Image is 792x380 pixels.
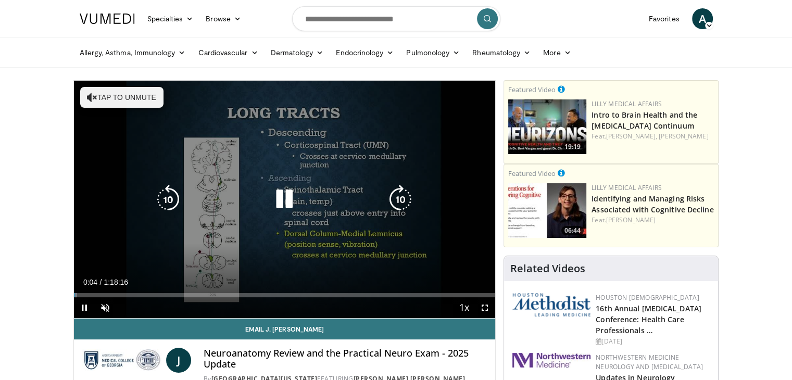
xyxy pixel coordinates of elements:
[508,99,586,154] a: 19:19
[199,8,247,29] a: Browse
[83,278,97,286] span: 0:04
[596,293,699,302] a: Houston [DEMOGRAPHIC_DATA]
[512,353,590,368] img: 2a462fb6-9365-492a-ac79-3166a6f924d8.png.150x105_q85_autocrop_double_scale_upscale_version-0.2.jpg
[330,42,400,63] a: Endocrinology
[592,216,714,225] div: Feat.
[292,6,500,31] input: Search topics, interventions
[400,42,466,63] a: Pulmonology
[512,293,590,316] img: 5e4488cc-e109-4a4e-9fd9-73bb9237ee91.png.150x105_q85_autocrop_double_scale_upscale_version-0.2.png
[204,348,487,370] h4: Neuroanatomy Review and the Practical Neuro Exam - 2025 Update
[592,183,662,192] a: Lilly Medical Affairs
[508,85,556,94] small: Featured Video
[659,132,708,141] a: [PERSON_NAME]
[265,42,330,63] a: Dermatology
[596,303,701,335] a: 16th Annual [MEDICAL_DATA] Conference: Health Care Professionals …
[80,87,164,108] button: Tap to unmute
[73,42,192,63] a: Allergy, Asthma, Immunology
[596,353,703,371] a: Northwestern Medicine Neurology and [MEDICAL_DATA]
[643,8,686,29] a: Favorites
[192,42,264,63] a: Cardiovascular
[82,348,162,373] img: Medical College of Georgia - Augusta University
[508,183,586,238] img: fc5f84e2-5eb7-4c65-9fa9-08971b8c96b8.jpg.150x105_q85_crop-smart_upscale.jpg
[510,262,585,275] h4: Related Videos
[104,278,128,286] span: 1:18:16
[592,110,697,131] a: Intro to Brain Health and the [MEDICAL_DATA] Continuum
[474,297,495,318] button: Fullscreen
[95,297,116,318] button: Unmute
[100,278,102,286] span: /
[508,183,586,238] a: 06:44
[466,42,537,63] a: Rheumatology
[80,14,135,24] img: VuMedi Logo
[454,297,474,318] button: Playback Rate
[166,348,191,373] a: J
[561,226,584,235] span: 06:44
[561,142,584,151] span: 19:19
[592,99,662,108] a: Lilly Medical Affairs
[606,216,656,224] a: [PERSON_NAME]
[74,319,496,339] a: Email J. [PERSON_NAME]
[692,8,713,29] a: A
[141,8,200,29] a: Specialties
[74,297,95,318] button: Pause
[537,42,577,63] a: More
[606,132,657,141] a: [PERSON_NAME],
[508,99,586,154] img: a80fd508-2012-49d4-b73e-1d4e93549e78.png.150x105_q85_crop-smart_upscale.jpg
[74,293,496,297] div: Progress Bar
[592,132,714,141] div: Feat.
[74,81,496,319] video-js: Video Player
[596,337,710,346] div: [DATE]
[508,169,556,178] small: Featured Video
[592,194,713,214] a: Identifying and Managing Risks Associated with Cognitive Decline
